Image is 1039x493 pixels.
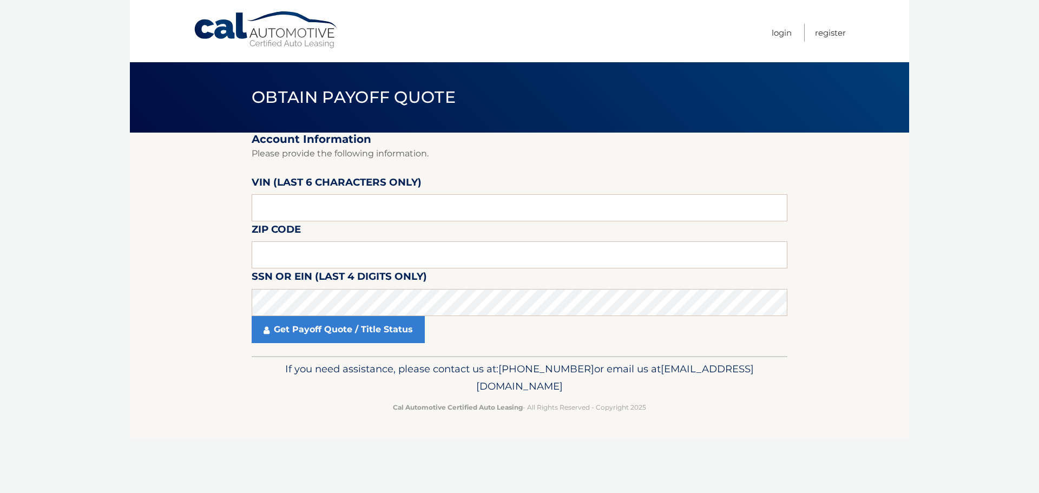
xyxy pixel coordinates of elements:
span: Obtain Payoff Quote [252,87,456,107]
span: [PHONE_NUMBER] [498,363,594,375]
h2: Account Information [252,133,787,146]
a: Register [815,24,846,42]
a: Get Payoff Quote / Title Status [252,316,425,343]
p: If you need assistance, please contact us at: or email us at [259,360,780,395]
label: SSN or EIN (last 4 digits only) [252,268,427,288]
p: - All Rights Reserved - Copyright 2025 [259,402,780,413]
a: Cal Automotive [193,11,339,49]
label: Zip Code [252,221,301,241]
p: Please provide the following information. [252,146,787,161]
a: Login [772,24,792,42]
strong: Cal Automotive Certified Auto Leasing [393,403,523,411]
label: VIN (last 6 characters only) [252,174,422,194]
